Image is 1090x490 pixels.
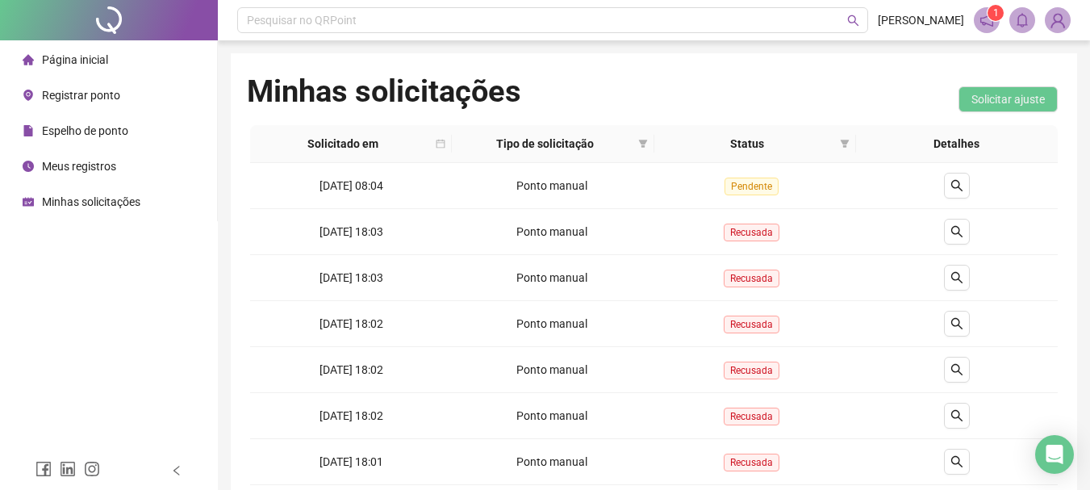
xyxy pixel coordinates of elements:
span: [DATE] 08:04 [319,179,383,192]
sup: 1 [988,5,1004,21]
span: filter [840,139,850,149]
span: clock-circle [23,161,34,172]
span: schedule [23,196,34,207]
span: Recusada [724,270,779,287]
span: left [171,465,182,476]
span: calendar [436,139,445,149]
span: file [23,125,34,136]
span: search [950,409,963,422]
span: Página inicial [42,53,108,66]
span: [DATE] 18:02 [319,409,383,422]
span: Pendente [725,178,779,195]
span: Recusada [724,408,779,425]
span: search [950,455,963,468]
span: search [950,179,963,192]
span: Recusada [724,316,779,333]
span: facebook [35,461,52,477]
span: Ponto manual [516,409,587,422]
span: Recusada [724,362,779,379]
span: Ponto manual [516,271,587,284]
span: filter [635,132,651,156]
th: Detalhes [856,125,1058,163]
span: linkedin [60,461,76,477]
span: Ponto manual [516,317,587,330]
img: 89835 [1046,8,1070,32]
span: Solicitado em [257,135,429,153]
span: Ponto manual [516,455,587,468]
span: search [950,225,963,238]
span: Espelho de ponto [42,124,128,137]
span: search [847,15,859,27]
button: Solicitar ajuste [958,86,1058,112]
span: Minhas solicitações [42,195,140,208]
span: Status [661,135,833,153]
span: Ponto manual [516,179,587,192]
span: search [950,363,963,376]
span: [PERSON_NAME] [878,11,964,29]
span: Ponto manual [516,363,587,376]
span: Recusada [724,454,779,471]
span: Tipo de solicitação [458,135,631,153]
span: [DATE] 18:03 [319,271,383,284]
span: notification [979,13,994,27]
span: [DATE] 18:01 [319,455,383,468]
span: [DATE] 18:02 [319,317,383,330]
span: search [950,271,963,284]
span: Ponto manual [516,225,587,238]
span: search [950,317,963,330]
span: filter [837,132,853,156]
h1: Minhas solicitações [247,73,521,110]
span: instagram [84,461,100,477]
span: [DATE] 18:02 [319,363,383,376]
span: 1 [993,7,999,19]
span: Solicitar ajuste [971,90,1045,108]
span: [DATE] 18:03 [319,225,383,238]
span: Registrar ponto [42,89,120,102]
div: Open Intercom Messenger [1035,435,1074,474]
span: calendar [432,132,449,156]
span: home [23,54,34,65]
span: environment [23,90,34,101]
span: Meus registros [42,160,116,173]
span: Recusada [724,224,779,241]
span: filter [638,139,648,149]
span: bell [1015,13,1029,27]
